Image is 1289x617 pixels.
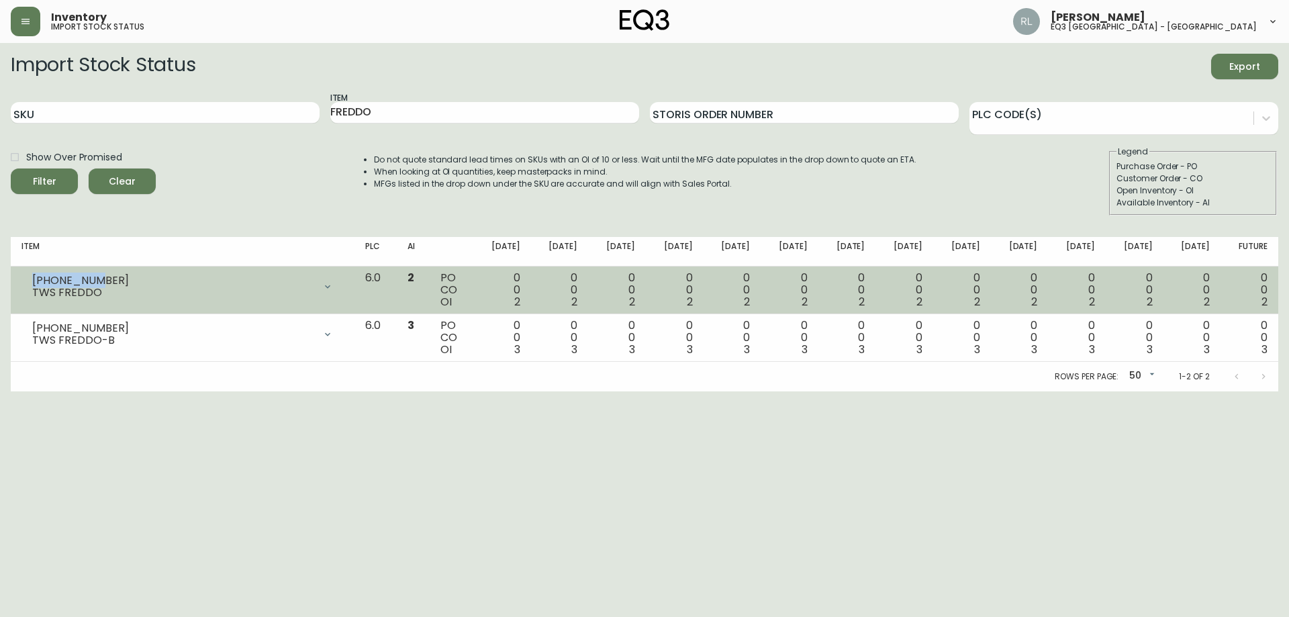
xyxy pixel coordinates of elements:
[1116,272,1153,308] div: 0 0
[397,237,430,267] th: AI
[542,320,578,356] div: 0 0
[1147,342,1153,357] span: 3
[51,12,107,23] span: Inventory
[588,237,646,267] th: [DATE]
[1059,320,1095,356] div: 0 0
[32,322,314,334] div: [PHONE_NUMBER]
[620,9,669,31] img: logo
[440,294,452,310] span: OI
[944,272,980,308] div: 0 0
[21,320,344,349] div: [PHONE_NUMBER]TWS FREDDO-B
[859,342,865,357] span: 3
[1174,320,1210,356] div: 0 0
[571,342,577,357] span: 3
[1231,320,1268,356] div: 0 0
[1116,173,1270,185] div: Customer Order - CO
[1204,294,1210,310] span: 2
[1222,58,1268,75] span: Export
[11,54,195,79] h2: Import Stock Status
[802,342,808,357] span: 3
[514,294,520,310] span: 2
[1048,237,1106,267] th: [DATE]
[1116,185,1270,197] div: Open Inventory - OI
[440,272,463,308] div: PO CO
[484,272,520,308] div: 0 0
[687,342,693,357] span: 3
[886,320,922,356] div: 0 0
[354,237,397,267] th: PLC
[599,272,635,308] div: 0 0
[89,169,156,194] button: Clear
[32,287,314,299] div: TWS FREDDO
[1055,371,1118,383] p: Rows per page:
[32,334,314,346] div: TWS FREDDO-B
[886,272,922,308] div: 0 0
[1089,342,1095,357] span: 3
[484,320,520,356] div: 0 0
[1116,197,1270,209] div: Available Inventory - AI
[599,320,635,356] div: 0 0
[974,342,980,357] span: 3
[933,237,991,267] th: [DATE]
[714,272,750,308] div: 0 0
[771,320,808,356] div: 0 0
[408,270,414,285] span: 2
[1174,272,1210,308] div: 0 0
[629,342,635,357] span: 3
[1261,342,1268,357] span: 3
[21,272,344,301] div: [PHONE_NUMBER]TWS FREDDO
[1147,294,1153,310] span: 2
[991,237,1049,267] th: [DATE]
[1116,160,1270,173] div: Purchase Order - PO
[687,294,693,310] span: 2
[818,237,876,267] th: [DATE]
[859,294,865,310] span: 2
[1179,371,1210,383] p: 1-2 of 2
[1116,320,1153,356] div: 0 0
[51,23,144,31] h5: import stock status
[1231,272,1268,308] div: 0 0
[1163,237,1221,267] th: [DATE]
[374,166,916,178] li: When looking at OI quantities, keep masterpacks in mind.
[1211,54,1278,79] button: Export
[1051,23,1257,31] h5: eq3 [GEOGRAPHIC_DATA] - [GEOGRAPHIC_DATA]
[1051,12,1145,23] span: [PERSON_NAME]
[1089,294,1095,310] span: 2
[744,342,750,357] span: 3
[354,267,397,314] td: 6.0
[571,294,577,310] span: 2
[99,173,145,190] span: Clear
[440,320,463,356] div: PO CO
[1013,8,1040,35] img: 91cc3602ba8cb70ae1ccf1ad2913f397
[440,342,452,357] span: OI
[473,237,531,267] th: [DATE]
[714,320,750,356] div: 0 0
[1116,146,1149,158] legend: Legend
[974,294,980,310] span: 2
[1204,342,1210,357] span: 3
[829,272,865,308] div: 0 0
[744,294,750,310] span: 2
[646,237,704,267] th: [DATE]
[11,237,354,267] th: Item
[1031,294,1037,310] span: 2
[703,237,761,267] th: [DATE]
[916,294,922,310] span: 2
[542,272,578,308] div: 0 0
[1106,237,1163,267] th: [DATE]
[657,272,693,308] div: 0 0
[802,294,808,310] span: 2
[657,320,693,356] div: 0 0
[11,169,78,194] button: Filter
[32,275,314,287] div: [PHONE_NUMBER]
[771,272,808,308] div: 0 0
[875,237,933,267] th: [DATE]
[531,237,589,267] th: [DATE]
[944,320,980,356] div: 0 0
[916,342,922,357] span: 3
[1261,294,1268,310] span: 2
[1002,272,1038,308] div: 0 0
[761,237,818,267] th: [DATE]
[1059,272,1095,308] div: 0 0
[26,150,122,164] span: Show Over Promised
